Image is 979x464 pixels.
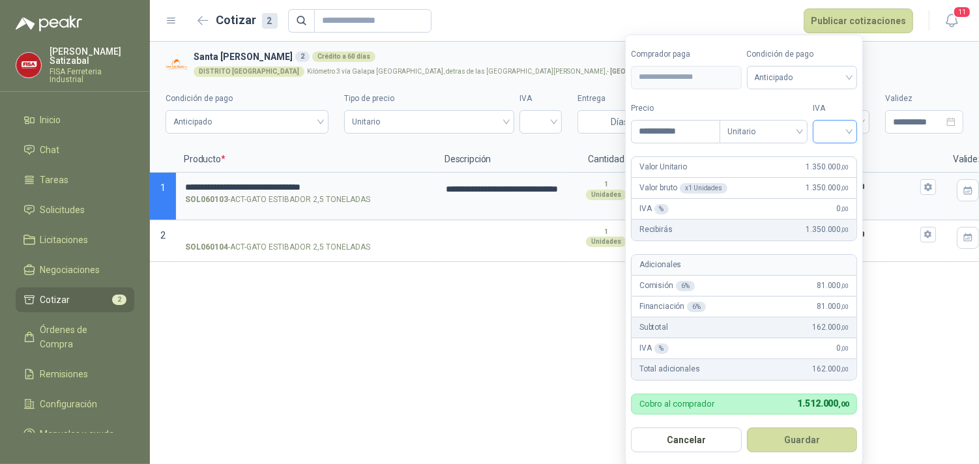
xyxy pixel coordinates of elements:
span: 81.000 [817,280,849,292]
p: Kilómetro 3 vía Galapa [GEOGRAPHIC_DATA], detras de las [GEOGRAPHIC_DATA][PERSON_NAME], - [307,68,708,75]
button: Flex $ [920,227,936,242]
p: FISA Ferreteria Industrial [50,68,134,83]
p: 1 [604,179,608,190]
span: 162.000 [812,321,849,334]
button: Flex $ [920,179,936,195]
span: 1 [160,182,166,193]
span: 11 [953,6,971,18]
div: 6 % [676,281,695,291]
label: Entrega [577,93,636,105]
a: Manuales y ayuda [16,422,134,446]
span: Remisiones [40,367,89,381]
span: 81.000 [817,300,849,313]
p: [PERSON_NAME] Satizabal [50,47,134,65]
button: Publicar cotizaciones [804,8,913,33]
label: Precio [631,102,720,115]
span: Configuración [40,397,98,411]
span: ,00 [841,226,849,233]
strong: SOL060103 [185,194,228,206]
label: Comprador paga [631,48,742,61]
button: Cancelar [631,428,742,452]
input: Flex $ [860,182,918,192]
span: Chat [40,143,60,157]
strong: [GEOGRAPHIC_DATA] , Atlántico [610,68,708,75]
span: 0 [837,203,849,215]
p: Recibirás [639,224,673,236]
span: Manuales y ayuda [40,427,115,441]
p: IVA [639,342,669,355]
span: Anticipado [755,68,850,87]
a: Negociaciones [16,257,134,282]
a: Solicitudes [16,197,134,222]
span: Tareas [40,173,69,187]
div: % [654,204,669,214]
h2: Cotizar [216,11,278,29]
span: 1.350.000 [806,161,849,173]
p: 1 [604,227,608,237]
p: IVA [639,203,669,215]
span: Inicio [40,113,61,127]
span: ,00 [841,184,849,192]
span: ,00 [841,345,849,352]
span: ,00 [841,303,849,310]
p: Producto [176,147,437,173]
p: Comisión [639,280,695,292]
button: 11 [940,9,963,33]
div: % [654,343,669,354]
img: Logo peakr [16,16,82,31]
p: Subtotal [639,321,668,334]
span: 1.350.000 [806,182,849,194]
span: ,00 [841,324,849,331]
p: Descripción [437,147,567,173]
a: Órdenes de Compra [16,317,134,356]
span: Cotizar [40,293,70,307]
span: 1.350.000 [806,224,849,236]
p: Total adicionales [639,363,700,375]
span: 162.000 [812,363,849,375]
div: 2 [295,51,310,62]
span: 2 [160,230,166,240]
input: SOL060104-ACT-GATO ESTIBADOR 2,5 TONELADAS [185,230,428,240]
span: Anticipado [173,112,321,132]
img: Company Logo [16,53,41,78]
p: Adicionales [639,259,681,271]
p: Cobro al comprador [639,399,714,408]
p: - ACT-GATO ESTIBADOR 2,5 TONELADAS [185,241,370,254]
p: Flete [815,147,945,173]
span: 0 [837,342,849,355]
span: ,00 [841,205,849,212]
input: Flex $ [860,229,918,239]
p: Financiación [639,300,706,313]
span: ,00 [841,164,849,171]
span: ,00 [838,400,849,409]
strong: SOL060104 [185,241,228,254]
div: Crédito a 60 días [312,51,375,62]
a: Chat [16,138,134,162]
div: Unidades [586,237,626,247]
div: x 1 Unidades [680,183,727,194]
a: Cotizar2 [16,287,134,312]
p: Valor bruto [639,182,727,194]
a: Configuración [16,392,134,416]
span: Unitario [727,122,800,141]
span: 2 [112,295,126,305]
span: Días [611,111,628,133]
span: Negociaciones [40,263,100,277]
label: IVA [813,102,857,115]
span: 1.512.000 [798,398,849,409]
button: Guardar [747,428,858,452]
label: Condición de pago [747,48,858,61]
input: SOL060103-ACT-GATO ESTIBADOR 2,5 TONELADAS [185,182,428,192]
label: Validez [885,93,963,105]
p: Cantidad [567,147,645,173]
div: 2 [262,13,278,29]
a: Tareas [16,167,134,192]
div: 6 % [687,302,706,312]
span: Unitario [352,112,506,132]
div: Unidades [586,190,626,200]
span: Solicitudes [40,203,85,217]
span: Órdenes de Compra [40,323,122,351]
div: DISTRITO [GEOGRAPHIC_DATA] [194,66,304,77]
p: - ACT-GATO ESTIBADOR 2,5 TONELADAS [185,194,370,206]
a: Licitaciones [16,227,134,252]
